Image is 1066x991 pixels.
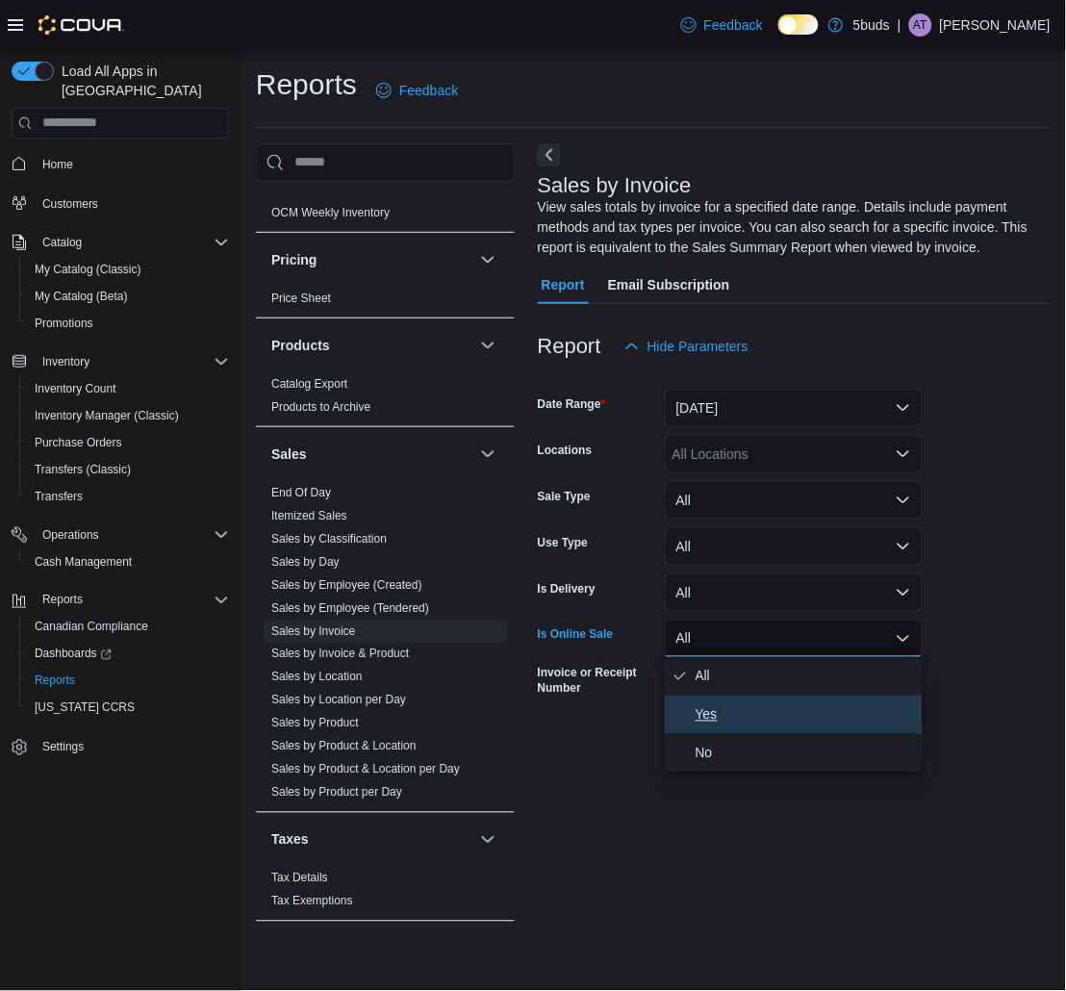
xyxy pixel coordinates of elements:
[778,35,779,36] span: Dark Mode
[35,262,141,277] span: My Catalog (Classic)
[271,717,359,730] a: Sales by Product
[909,13,932,37] div: Alyssa Tatrol
[4,190,237,217] button: Customers
[271,786,402,800] a: Sales by Product per Day
[27,312,229,335] span: Promotions
[27,431,229,454] span: Purchase Orders
[27,377,124,400] a: Inventory Count
[271,716,359,731] span: Sales by Product
[35,554,132,570] span: Cash Management
[35,647,112,662] span: Dashboards
[271,830,309,850] h3: Taxes
[42,527,99,543] span: Operations
[42,740,84,755] span: Settings
[476,248,499,271] button: Pricing
[27,616,156,639] a: Canadian Compliance
[27,616,229,639] span: Canadian Compliance
[271,291,331,306] span: Price Sheet
[38,15,124,35] img: Cova
[476,443,499,466] button: Sales
[271,671,363,684] a: Sales by Location
[19,429,237,456] button: Purchase Orders
[271,762,460,777] span: Sales by Product & Location per Day
[665,657,923,773] div: Select listbox
[896,446,911,462] button: Open list of options
[19,695,237,722] button: [US_STATE] CCRS
[19,402,237,429] button: Inventory Manager (Classic)
[4,587,237,614] button: Reports
[19,310,237,337] button: Promotions
[27,643,229,666] span: Dashboards
[940,13,1051,37] p: [PERSON_NAME]
[538,666,657,697] label: Invoice or Receipt Number
[42,157,73,172] span: Home
[538,581,596,597] label: Is Delivery
[271,872,328,885] a: Tax Details
[42,235,82,250] span: Catalog
[42,593,83,608] span: Reports
[898,13,901,37] p: |
[35,700,135,716] span: [US_STATE] CCRS
[35,231,229,254] span: Catalog
[271,531,387,546] span: Sales by Classification
[35,350,97,373] button: Inventory
[271,554,340,570] span: Sales by Day
[35,735,229,759] span: Settings
[399,81,458,100] span: Feedback
[476,334,499,357] button: Products
[271,600,429,616] span: Sales by Employee (Tendered)
[271,647,409,662] span: Sales by Invoice & Product
[19,283,237,310] button: My Catalog (Beta)
[538,335,601,358] h3: Report
[538,396,606,412] label: Date Range
[271,871,328,886] span: Tax Details
[271,693,406,708] span: Sales by Location per Day
[35,589,229,612] span: Reports
[27,697,229,720] span: Washington CCRS
[4,733,237,761] button: Settings
[271,830,472,850] button: Taxes
[647,337,749,356] span: Hide Parameters
[27,404,187,427] a: Inventory Manager (Classic)
[914,13,927,37] span: AT
[271,445,472,464] button: Sales
[256,372,515,426] div: Products
[19,614,237,641] button: Canadian Compliance
[27,285,229,308] span: My Catalog (Beta)
[271,377,347,391] a: Catalog Export
[538,489,591,504] label: Sale Type
[256,287,515,318] div: Pricing
[271,648,409,661] a: Sales by Invoice & Product
[538,443,593,458] label: Locations
[538,627,614,643] label: Is Online Sale
[271,623,355,639] span: Sales by Invoice
[35,192,106,216] a: Customers
[271,445,307,464] h3: Sales
[271,399,370,415] span: Products to Archive
[271,400,370,414] a: Products to Archive
[271,785,402,800] span: Sales by Product per Day
[271,250,472,269] button: Pricing
[271,894,353,909] span: Tax Exemptions
[27,670,229,693] span: Reports
[665,620,923,658] button: All
[35,350,229,373] span: Inventory
[538,143,561,166] button: Next
[704,15,763,35] span: Feedback
[27,404,229,427] span: Inventory Manager (Classic)
[35,231,89,254] button: Catalog
[271,739,417,754] span: Sales by Product & Location
[271,578,422,592] a: Sales by Employee (Created)
[35,191,229,216] span: Customers
[35,489,83,504] span: Transfers
[271,206,390,219] a: OCM Weekly Inventory
[35,523,107,546] button: Operations
[35,736,91,759] a: Settings
[27,458,229,481] span: Transfers (Classic)
[35,408,179,423] span: Inventory Manager (Classic)
[35,435,122,450] span: Purchase Orders
[256,201,515,232] div: OCM
[27,458,139,481] a: Transfers (Classic)
[271,532,387,546] a: Sales by Classification
[696,665,915,688] span: All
